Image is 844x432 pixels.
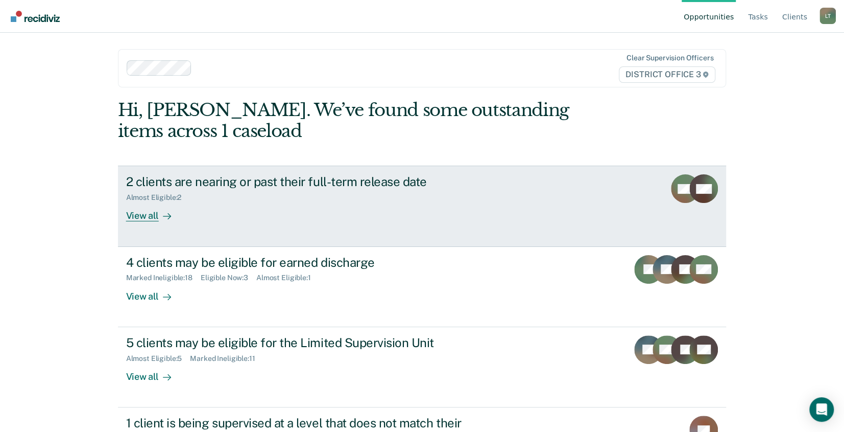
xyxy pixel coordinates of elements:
[126,362,183,382] div: View all
[126,354,190,363] div: Almost Eligible : 5
[118,100,605,142] div: Hi, [PERSON_NAME]. We’ve found some outstanding items across 1 caseload
[190,354,263,363] div: Marked Ineligible : 11
[126,174,485,189] div: 2 clients are nearing or past their full-term release date
[201,274,256,282] div: Eligible Now : 3
[619,66,715,83] span: DISTRICT OFFICE 3
[126,335,485,350] div: 5 clients may be eligible for the Limited Supervision Unit
[809,397,834,422] div: Open Intercom Messenger
[126,282,183,302] div: View all
[819,8,836,24] button: Profile dropdown button
[126,274,201,282] div: Marked Ineligible : 18
[819,8,836,24] div: L T
[118,327,727,407] a: 5 clients may be eligible for the Limited Supervision UnitAlmost Eligible:5Marked Ineligible:11Vi...
[256,274,319,282] div: Almost Eligible : 1
[126,202,183,222] div: View all
[11,11,60,22] img: Recidiviz
[626,54,713,62] div: Clear supervision officers
[118,166,727,246] a: 2 clients are nearing or past their full-term release dateAlmost Eligible:2View all
[126,255,485,270] div: 4 clients may be eligible for earned discharge
[118,247,727,327] a: 4 clients may be eligible for earned dischargeMarked Ineligible:18Eligible Now:3Almost Eligible:1...
[126,193,190,202] div: Almost Eligible : 2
